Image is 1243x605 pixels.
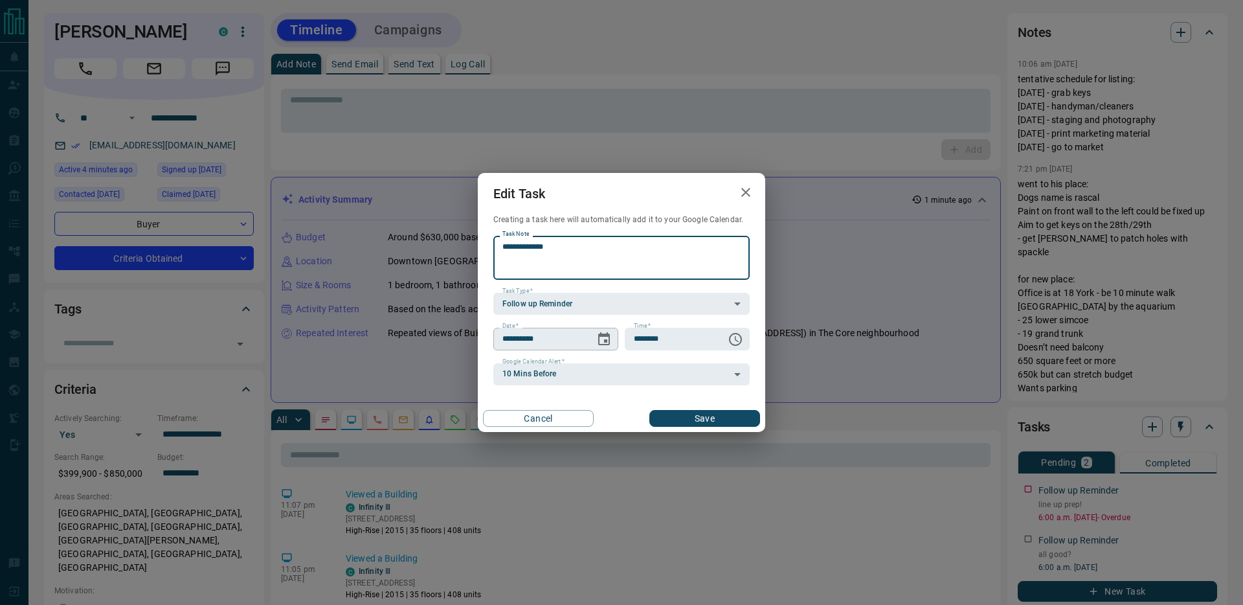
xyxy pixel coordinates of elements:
label: Google Calendar Alert [502,358,565,366]
div: Follow up Reminder [493,293,750,315]
label: Date [502,322,519,330]
label: Task Type [502,287,533,295]
button: Save [649,410,760,427]
label: Time [634,322,651,330]
p: Creating a task here will automatically add it to your Google Calendar. [493,214,750,225]
button: Cancel [483,410,594,427]
button: Choose time, selected time is 6:00 AM [722,326,748,352]
h2: Edit Task [478,173,561,214]
button: Choose date, selected date is Sep 15, 2025 [591,326,617,352]
label: Task Note [502,230,529,238]
div: 10 Mins Before [493,363,750,385]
